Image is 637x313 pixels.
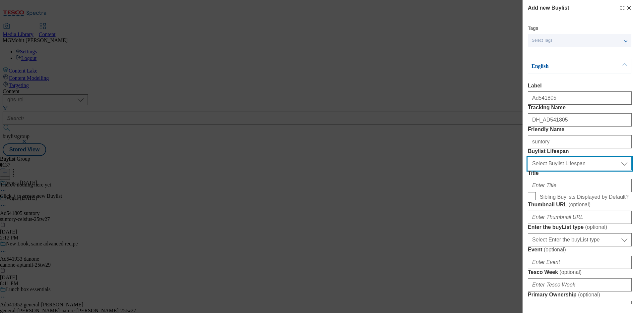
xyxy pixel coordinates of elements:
span: Sibling Buylists Displayed by Default? [540,194,629,200]
input: Enter Tracking Name [528,113,632,127]
span: ( optional ) [585,224,607,230]
p: English [531,63,601,70]
input: Enter Title [528,179,632,192]
input: Enter Label [528,91,632,105]
span: ( optional ) [568,202,591,207]
input: Enter Friendly Name [528,135,632,148]
label: Thumbnail URL [528,201,632,208]
input: Enter Thumbnail URL [528,211,632,224]
label: Friendly Name [528,127,632,132]
span: ( optional ) [559,269,582,275]
label: Tags [528,26,538,30]
label: Title [528,170,632,176]
span: Select Tags [532,38,552,43]
h4: Add new Buylist [528,4,569,12]
label: Enter the buyList type [528,224,632,231]
label: Tesco Week [528,269,632,276]
label: Buylist Lifespan [528,148,632,154]
input: Enter Tesco Week [528,278,632,291]
span: ( optional ) [544,247,566,252]
label: Event [528,246,632,253]
label: Tracking Name [528,105,632,111]
input: Enter Event [528,256,632,269]
label: Primary Ownership [528,291,632,298]
button: Select Tags [528,34,631,47]
label: Label [528,83,632,89]
span: ( optional ) [578,292,600,297]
